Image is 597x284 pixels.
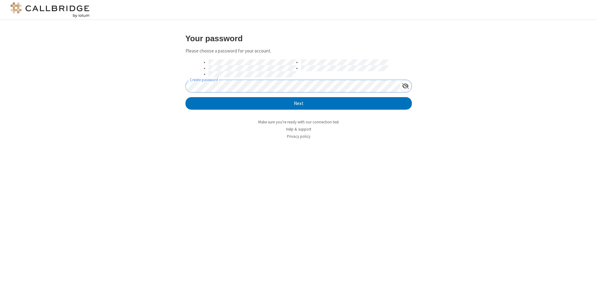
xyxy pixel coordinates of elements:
a: Privacy policy [287,134,310,139]
button: Next [185,97,412,110]
img: logo@2x.png [9,2,91,17]
input: Create password [186,80,399,92]
div: Show password [399,80,412,92]
h3: Your password [185,34,412,43]
a: Make sure you're ready with our connection test [258,119,339,125]
p: Please choose a password for your account. [185,47,412,55]
a: Help & support [286,127,311,132]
